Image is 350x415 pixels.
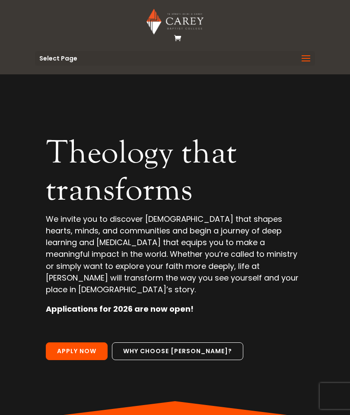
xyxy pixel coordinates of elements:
a: Apply Now [46,342,108,361]
img: Carey Baptist College [146,9,203,35]
strong: Applications for 2026 are now open! [46,303,194,314]
a: Why choose [PERSON_NAME]? [112,342,243,361]
span: Select Page [39,55,77,61]
h2: Theology that transforms [46,134,305,213]
p: We invite you to discover [DEMOGRAPHIC_DATA] that shapes hearts, minds, and communities and begin... [46,213,305,303]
